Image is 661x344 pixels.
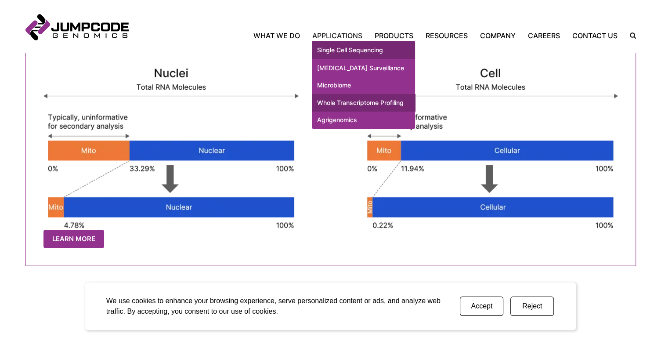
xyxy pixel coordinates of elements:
a: Resources [419,30,474,41]
a: Company [474,30,522,41]
a: [MEDICAL_DATA] Surveillance [312,59,415,77]
a: Microbiome [312,76,415,94]
nav: Primary Navigation [129,30,624,41]
a: Applications [306,30,368,41]
a: Learn More [43,230,104,248]
a: What We Do [253,30,306,41]
label: Search the site. [624,33,636,39]
span: We use cookies to enhance your browsing experience, serve personalized content or ads, and analyz... [106,297,441,315]
a: Careers [522,30,566,41]
a: Contact Us [566,30,624,41]
button: Accept [460,297,503,316]
button: Reject [510,297,554,316]
a: Products [368,30,419,41]
a: Whole Transcriptome Profiling [312,94,415,112]
a: Agrigenomics [312,111,415,129]
a: Single Cell Sequencing [312,41,415,59]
